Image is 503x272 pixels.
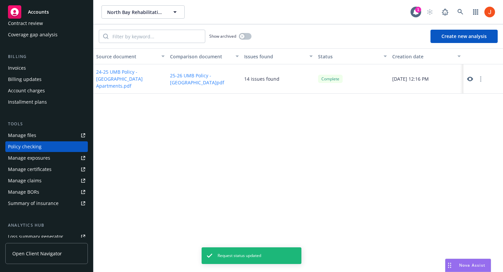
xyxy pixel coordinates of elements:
[5,187,88,197] a: Manage BORs
[445,259,491,272] button: Nova Assist
[315,48,389,64] button: Status
[318,75,343,83] div: Complete
[8,85,45,96] div: Account charges
[5,222,88,229] div: Analytics hub
[8,18,43,29] div: Contract review
[8,231,63,242] div: Loss summary generator
[459,262,485,268] span: Nova Assist
[5,231,88,242] a: Loss summary generator
[5,74,88,85] a: Billing updates
[8,153,50,163] div: Manage exposures
[12,250,62,257] span: Open Client Navigator
[244,75,279,82] div: 14 issues found
[445,259,454,272] div: Drag to move
[242,48,315,64] button: Issues found
[28,9,49,15] span: Accounts
[8,198,59,209] div: Summary of insurance
[8,74,42,85] div: Billing updates
[8,141,42,152] div: Policy checking
[170,72,239,86] button: 25-26 UMB Policy - [GEOGRAPHIC_DATA]pdf
[390,48,463,64] button: Creation date
[318,53,379,60] div: Status
[8,97,47,107] div: Installment plans
[8,187,39,197] div: Manage BORs
[5,141,88,152] a: Policy checking
[209,33,236,39] span: Show archived
[5,175,88,186] a: Manage claims
[5,3,88,21] a: Accounts
[8,175,42,186] div: Manage claims
[5,130,88,141] a: Manage files
[96,53,157,60] div: Source document
[93,48,167,64] button: Source document
[484,7,495,17] img: photo
[390,64,463,94] div: [DATE] 12:16 PM
[5,63,88,73] a: Invoices
[103,34,108,39] svg: Search
[5,121,88,127] div: Tools
[5,53,88,60] div: Billing
[5,18,88,29] a: Contract review
[5,153,88,163] a: Manage exposures
[438,5,452,19] a: Report a Bug
[5,85,88,96] a: Account charges
[244,53,305,60] div: Issues found
[5,164,88,175] a: Manage certificates
[108,30,205,43] input: Filter by keyword...
[423,5,436,19] a: Start snowing
[392,53,453,60] div: Creation date
[454,5,467,19] a: Search
[8,164,52,175] div: Manage certificates
[5,198,88,209] a: Summary of insurance
[8,29,58,40] div: Coverage gap analysis
[415,7,421,13] div: 1
[218,253,261,259] span: Request status updated
[101,5,185,19] button: North Bay Rehabilitation Services, Inc.
[430,30,498,43] button: Create new analysis
[96,68,165,89] button: 24-25 UMB Policy - [GEOGRAPHIC_DATA] Apartments.pdf
[107,9,165,16] span: North Bay Rehabilitation Services, Inc.
[5,29,88,40] a: Coverage gap analysis
[8,130,36,141] div: Manage files
[167,48,241,64] button: Comparison document
[8,63,26,73] div: Invoices
[469,5,482,19] a: Switch app
[170,53,231,60] div: Comparison document
[5,97,88,107] a: Installment plans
